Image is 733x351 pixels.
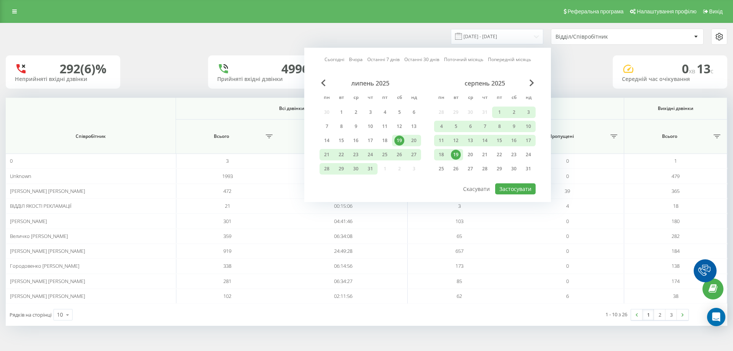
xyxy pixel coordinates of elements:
[223,262,231,269] span: 338
[565,188,570,194] span: 39
[515,133,608,139] span: Пропущені
[523,164,533,174] div: 31
[320,135,334,146] div: пн 14 лип 2025 р.
[281,61,309,76] div: 4996
[494,121,504,131] div: 8
[451,150,461,160] div: 19
[289,133,397,139] span: Загальна тривалість розмови
[507,135,521,146] div: сб 16 серп 2025 р.
[336,121,346,131] div: 8
[463,121,478,132] div: ср 6 серп 2025 р.
[363,107,378,118] div: чт 3 лип 2025 р.
[223,293,231,299] span: 102
[566,157,569,164] span: 0
[436,150,446,160] div: 18
[57,311,63,319] div: 10
[223,233,231,239] span: 359
[279,274,408,289] td: 06:34:27
[672,233,680,239] span: 282
[637,8,696,15] span: Налаштування профілю
[320,79,421,87] div: липень 2025
[217,76,313,82] div: Прийняті вхідні дзвінки
[673,293,678,299] span: 38
[436,136,446,146] div: 11
[434,135,449,146] div: пн 11 серп 2025 р.
[223,247,231,254] span: 919
[605,311,627,318] div: 1 - 10 з 26
[555,34,647,40] div: Відділ/Співробітник
[409,121,419,131] div: 13
[407,121,421,132] div: нд 13 лип 2025 р.
[521,135,536,146] div: нд 17 серп 2025 р.
[444,56,483,63] a: Поточний місяць
[459,183,494,194] button: Скасувати
[707,308,725,326] div: Open Intercom Messenger
[530,79,534,86] span: Next Month
[378,107,392,118] div: пт 4 лип 2025 р.
[434,163,449,175] div: пн 25 серп 2025 р.
[480,136,490,146] div: 14
[394,150,404,160] div: 26
[451,136,461,146] div: 12
[10,233,68,239] span: Величко [PERSON_NAME]
[566,202,569,209] span: 4
[378,121,392,132] div: пт 11 лип 2025 р.
[336,92,347,104] abbr: вівторок
[566,247,569,254] span: 0
[507,163,521,175] div: сб 30 серп 2025 р.
[394,92,405,104] abbr: субота
[322,150,332,160] div: 21
[455,262,463,269] span: 173
[351,136,361,146] div: 16
[463,135,478,146] div: ср 13 серп 2025 р.
[351,107,361,117] div: 2
[279,184,408,199] td: 16:38:50
[457,278,462,285] span: 85
[465,150,475,160] div: 20
[407,135,421,146] div: нд 20 лип 2025 р.
[225,202,230,209] span: 21
[334,121,349,132] div: вт 8 лип 2025 р.
[392,135,407,146] div: сб 19 лип 2025 р.
[436,121,446,131] div: 4
[673,202,678,209] span: 18
[521,149,536,160] div: нд 24 серп 2025 р.
[457,233,462,239] span: 65
[378,135,392,146] div: пт 18 лип 2025 р.
[365,92,376,104] abbr: четвер
[279,289,408,304] td: 02:11:56
[380,107,390,117] div: 4
[279,244,408,259] td: 24:49:28
[566,278,569,285] span: 0
[436,92,447,104] abbr: понеділок
[494,136,504,146] div: 15
[507,149,521,160] div: сб 23 серп 2025 р.
[523,121,533,131] div: 10
[465,92,476,104] abbr: середа
[509,164,519,174] div: 30
[404,56,439,63] a: Останні 30 днів
[521,163,536,175] div: нд 31 серп 2025 р.
[349,121,363,132] div: ср 9 лип 2025 р.
[672,188,680,194] span: 365
[458,202,461,209] span: 3
[451,164,461,174] div: 26
[349,149,363,160] div: ср 23 лип 2025 р.
[222,173,233,180] span: 1993
[334,149,349,160] div: вт 22 лип 2025 р.
[367,56,400,63] a: Останні 7 днів
[689,67,697,75] span: хв
[436,164,446,174] div: 25
[334,163,349,175] div: вт 29 лип 2025 р.
[628,133,711,139] span: Всього
[665,309,677,320] a: 3
[379,92,391,104] abbr: п’ятниця
[336,136,346,146] div: 15
[449,135,463,146] div: вт 12 серп 2025 р.
[321,92,333,104] abbr: понеділок
[223,278,231,285] span: 281
[363,149,378,160] div: чт 24 лип 2025 р.
[672,247,680,254] span: 184
[508,92,520,104] abbr: субота
[321,79,326,86] span: Previous Month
